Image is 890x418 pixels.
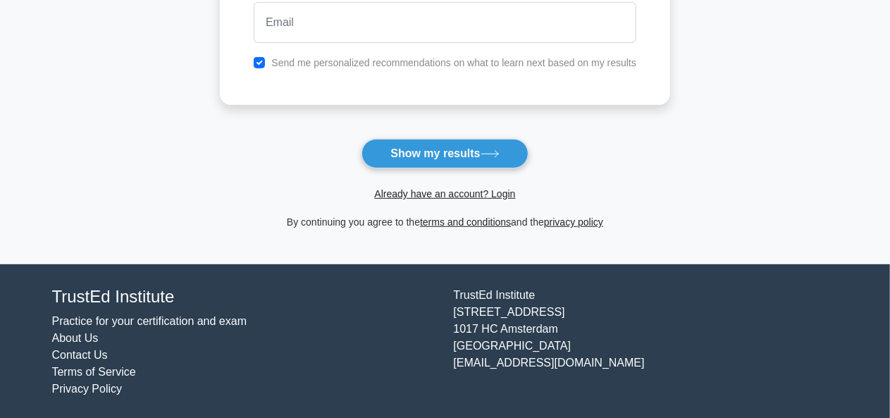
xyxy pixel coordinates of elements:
a: Contact Us [52,349,108,361]
a: Already have an account? Login [374,188,515,199]
a: Terms of Service [52,366,136,378]
div: TrustEd Institute [STREET_ADDRESS] 1017 HC Amsterdam [GEOGRAPHIC_DATA] [EMAIL_ADDRESS][DOMAIN_NAME] [445,287,847,398]
input: Email [254,2,636,43]
button: Show my results [361,139,528,168]
a: About Us [52,332,99,344]
a: Privacy Policy [52,383,123,395]
h4: TrustEd Institute [52,287,437,307]
a: Practice for your certification and exam [52,315,247,327]
a: terms and conditions [420,216,511,228]
div: By continuing you agree to the and the [211,214,679,230]
label: Send me personalized recommendations on what to learn next based on my results [271,57,636,68]
a: privacy policy [544,216,603,228]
